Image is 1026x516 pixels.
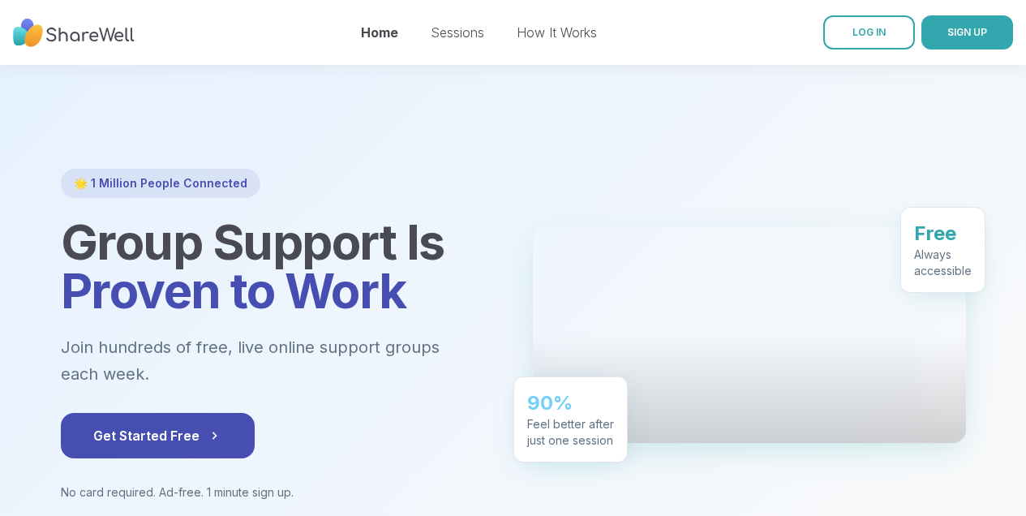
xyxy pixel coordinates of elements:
[61,413,255,458] button: Get Started Free
[61,484,494,501] p: No card required. Ad-free. 1 minute sign up.
[921,15,1013,49] button: SIGN UP
[527,390,614,416] div: 90%
[93,426,222,445] span: Get Started Free
[914,221,972,247] div: Free
[914,247,972,279] div: Always accessible
[517,24,597,41] a: How It Works
[947,26,987,38] span: SIGN UP
[852,26,886,38] span: LOG IN
[527,416,614,449] div: Feel better after just one session
[61,217,494,315] h1: Group Support Is
[823,15,915,49] a: LOG IN
[61,261,406,320] span: Proven to Work
[61,169,260,198] div: 🌟 1 Million People Connected
[13,11,135,55] img: ShareWell Nav Logo
[431,24,484,41] a: Sessions
[361,24,398,41] a: Home
[61,334,494,387] p: Join hundreds of free, live online support groups each week.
